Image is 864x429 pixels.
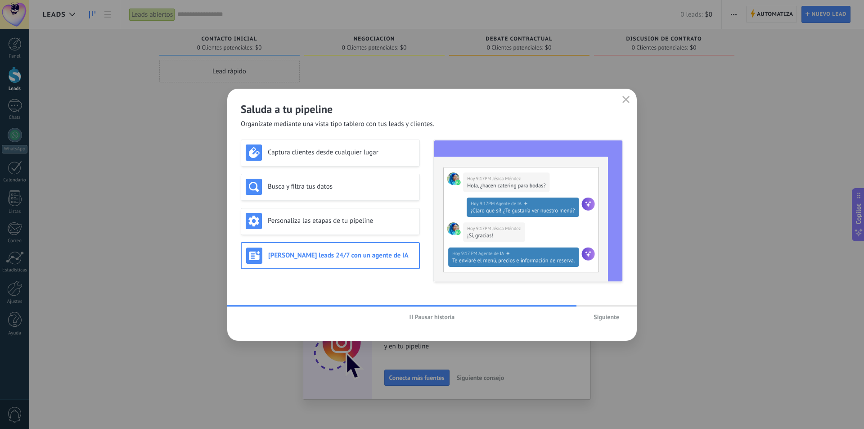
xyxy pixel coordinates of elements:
h3: Busca y filtra tus datos [268,182,415,191]
span: Organízate mediante una vista tipo tablero con tus leads y clientes. [241,120,434,129]
button: Siguiente [589,310,623,324]
h3: Captura clientes desde cualquier lugar [268,148,415,157]
span: Pausar historia [415,314,455,320]
h2: Saluda a tu pipeline [241,102,623,116]
h3: [PERSON_NAME] leads 24/7 con un agente de IA [268,251,414,260]
span: Siguiente [594,314,619,320]
h3: Personaliza las etapas de tu pipeline [268,217,415,225]
button: Pausar historia [405,310,459,324]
